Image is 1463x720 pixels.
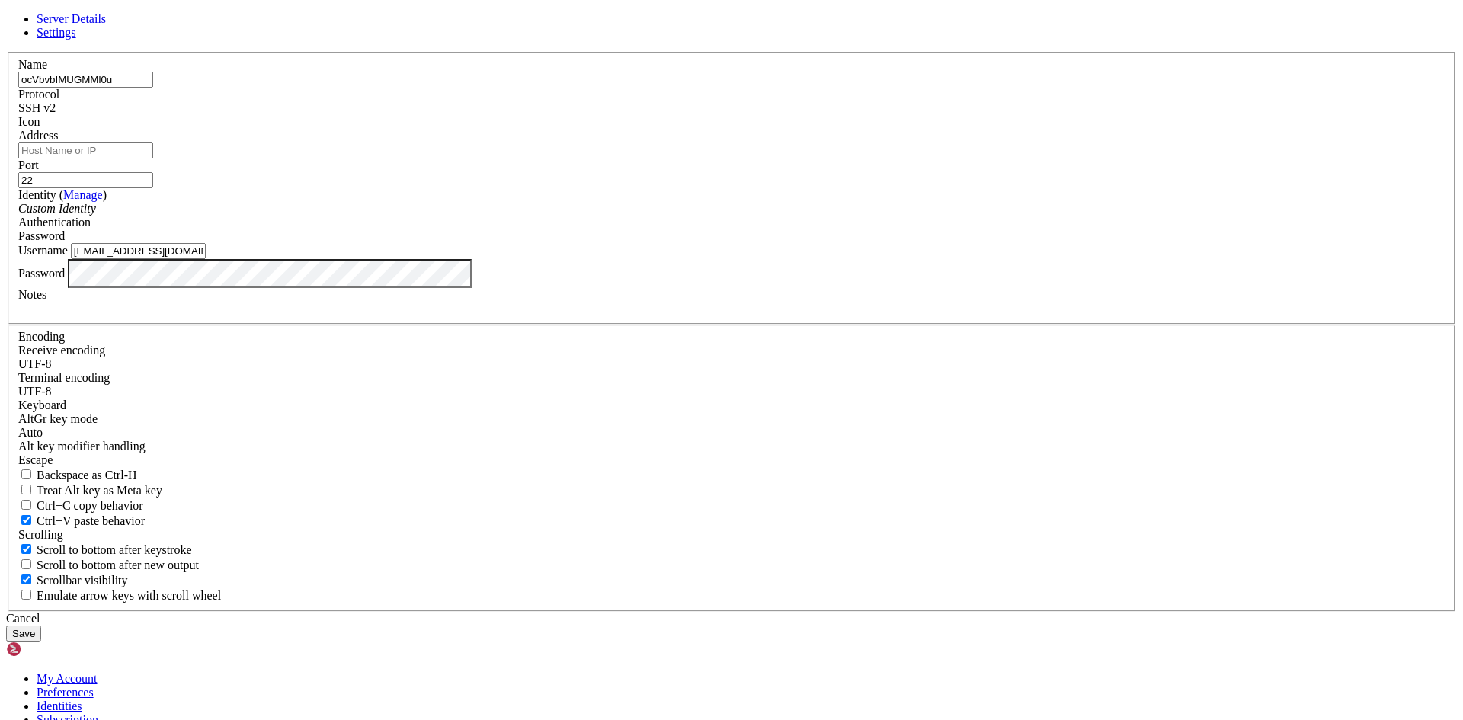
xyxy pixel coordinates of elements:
[18,398,66,411] label: Keyboard
[18,101,1445,115] div: SSH v2
[18,216,91,229] label: Authentication
[18,101,56,114] span: SSH v2
[6,642,94,657] img: Shellngn
[18,357,52,370] span: UTF-8
[18,371,110,384] label: The default terminal encoding. ISO-2022 enables character map translations (like graphics maps). ...
[18,229,1445,243] div: Password
[21,559,31,569] input: Scroll to bottom after new output
[18,385,1445,398] div: UTF-8
[18,357,1445,371] div: UTF-8
[18,330,65,343] label: Encoding
[18,514,145,527] label: Ctrl+V pastes if true, sends ^V to host if false. Ctrl+Shift+V sends ^V to host if true, pastes i...
[18,484,162,497] label: Whether the Alt key acts as a Meta key or as a distinct Alt key.
[21,469,31,479] input: Backspace as Ctrl-H
[37,469,137,482] span: Backspace as Ctrl-H
[37,672,98,685] a: My Account
[37,26,76,39] a: Settings
[18,528,63,541] label: Scrolling
[18,344,105,357] label: Set the expected encoding for data received from the host. If the encodings do not match, visual ...
[18,574,128,587] label: The vertical scrollbar mode.
[18,88,59,101] label: Protocol
[37,543,192,556] span: Scroll to bottom after keystroke
[37,12,106,25] a: Server Details
[18,288,46,301] label: Notes
[18,58,47,71] label: Name
[18,453,1445,467] div: Escape
[6,626,41,642] button: Save
[18,229,65,242] span: Password
[18,72,153,88] input: Server Name
[18,412,98,425] label: Set the expected encoding for data received from the host. If the encodings do not match, visual ...
[37,686,94,699] a: Preferences
[18,202,1445,216] div: Custom Identity
[18,499,143,512] label: Ctrl-C copies if true, send ^C to host if false. Ctrl-Shift-C sends ^C to host if true, copies if...
[21,544,31,554] input: Scroll to bottom after keystroke
[21,485,31,494] input: Treat Alt key as Meta key
[18,142,153,158] input: Host Name or IP
[18,266,65,279] label: Password
[71,243,206,259] input: Login Username
[37,589,221,602] span: Emulate arrow keys with scroll wheel
[37,499,143,512] span: Ctrl+C copy behavior
[6,612,1457,626] div: Cancel
[18,172,153,188] input: Port Number
[18,453,53,466] span: Escape
[59,188,107,201] span: ( )
[18,543,192,556] label: Whether to scroll to the bottom on any keystroke.
[37,699,82,712] a: Identities
[37,558,199,571] span: Scroll to bottom after new output
[21,515,31,525] input: Ctrl+V paste behavior
[18,129,58,142] label: Address
[63,188,103,201] a: Manage
[18,385,52,398] span: UTF-8
[18,589,221,602] label: When using the alternative screen buffer, and DECCKM (Application Cursor Keys) is active, mouse w...
[18,558,199,571] label: Scroll to bottom after new output.
[18,202,96,215] i: Custom Identity
[18,244,68,257] label: Username
[37,514,145,527] span: Ctrl+V paste behavior
[21,500,31,510] input: Ctrl+C copy behavior
[21,590,31,600] input: Emulate arrow keys with scroll wheel
[18,426,43,439] span: Auto
[18,158,39,171] label: Port
[37,484,162,497] span: Treat Alt key as Meta key
[21,574,31,584] input: Scrollbar visibility
[18,115,40,128] label: Icon
[37,574,128,587] span: Scrollbar visibility
[18,469,137,482] label: If true, the backspace should send BS ('\x08', aka ^H). Otherwise the backspace key should send '...
[18,440,146,453] label: Controls how the Alt key is handled. Escape: Send an ESC prefix. 8-Bit: Add 128 to the typed char...
[18,188,107,201] label: Identity
[18,426,1445,440] div: Auto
